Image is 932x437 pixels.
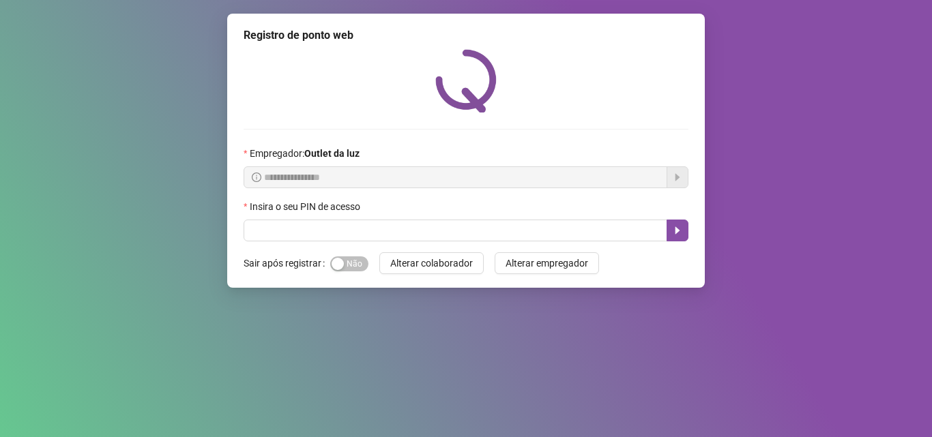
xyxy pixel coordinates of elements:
span: info-circle [252,172,261,182]
span: caret-right [672,225,683,236]
button: Alterar colaborador [379,252,484,274]
label: Insira o seu PIN de acesso [244,199,369,214]
span: Empregador : [250,146,360,161]
div: Registro de ponto web [244,27,688,44]
span: Alterar colaborador [390,256,473,271]
img: QRPoint [435,49,497,112]
label: Sair após registrar [244,252,330,274]
span: Alterar empregador [506,256,588,271]
strong: Outlet da luz [304,148,360,159]
button: Alterar empregador [495,252,599,274]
